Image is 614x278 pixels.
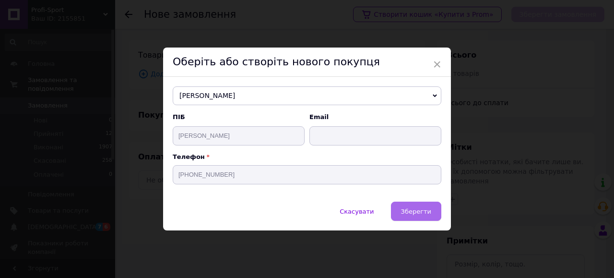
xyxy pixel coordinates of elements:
[433,56,441,73] span: ×
[309,113,441,121] span: Email
[401,208,431,215] span: Зберегти
[391,202,441,221] button: Зберегти
[173,86,441,106] span: [PERSON_NAME]
[330,202,384,221] button: Скасувати
[173,165,441,184] input: +38 096 0000000
[163,48,451,77] div: Оберіть або створіть нового покупця
[340,208,374,215] span: Скасувати
[173,113,305,121] span: ПІБ
[173,153,441,160] p: Телефон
